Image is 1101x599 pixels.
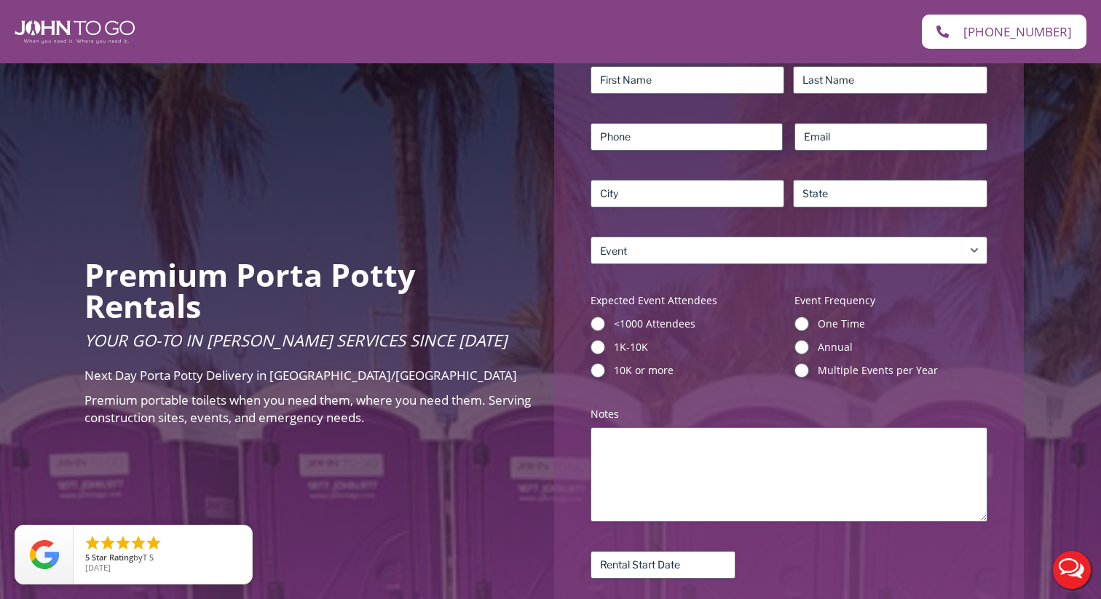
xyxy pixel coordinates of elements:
li:  [114,534,132,552]
span: by [85,553,240,563]
img: John To Go [15,20,135,44]
label: One Time [818,317,987,331]
input: Last Name [793,66,987,94]
span: [DATE] [85,562,111,573]
span: Next Day Porta Potty Delivery in [GEOGRAPHIC_DATA]/[GEOGRAPHIC_DATA] [84,367,517,384]
li:  [145,534,162,552]
span: Premium portable toilets when you need them, where you need them. Serving construction sites, eve... [84,392,531,426]
span: Your Go-To in [PERSON_NAME] Services Since [DATE] [84,329,507,351]
input: State [793,180,987,207]
li:  [99,534,117,552]
span: [PHONE_NUMBER] [963,25,1072,38]
input: First Name [591,66,785,94]
label: Annual [818,340,987,354]
legend: Expected Event Attendees [591,293,717,308]
label: Notes [591,407,987,421]
span: Star Rating [92,552,133,563]
img: Review Rating [30,540,59,569]
label: Multiple Events per Year [818,363,987,378]
label: 10K or more [614,363,784,378]
label: 1K-10K [614,340,784,354]
input: Rental Start Date [591,551,735,579]
legend: Event Frequency [794,293,875,308]
li:  [130,534,147,552]
input: Email [794,123,987,151]
span: T S [143,552,154,563]
input: Phone [591,123,784,151]
h2: Premium Porta Potty Rentals [84,259,532,322]
button: Live Chat [1043,541,1101,599]
li:  [84,534,101,552]
label: <1000 Attendees [614,317,784,331]
span: 5 [85,552,90,563]
input: City [591,180,785,207]
a: [PHONE_NUMBER] [922,15,1086,49]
